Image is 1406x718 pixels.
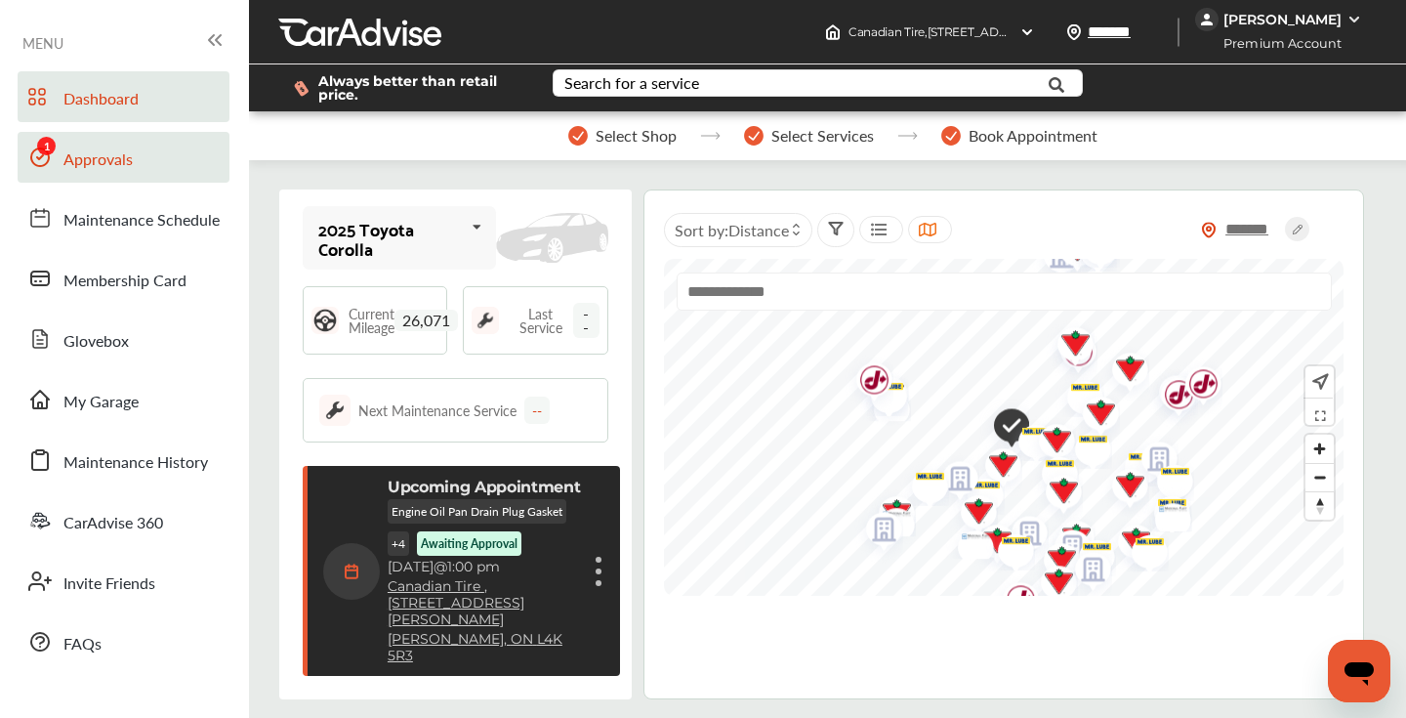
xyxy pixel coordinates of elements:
[1305,435,1334,463] span: Zoom in
[897,459,949,506] img: logo-mr-lube.png
[864,486,913,544] div: Map marker
[953,468,1005,515] img: logo-mr-lube.png
[1097,458,1146,517] div: Map marker
[1110,440,1159,486] div: Map marker
[1097,458,1149,517] img: logo-canadian-tire.png
[18,556,229,607] a: Invite Friends
[1064,529,1113,576] div: Map marker
[388,531,409,556] p: + 4
[1195,8,1219,31] img: jVpblrzwTbfkPYzPPzSLxeg0AAAAASUVORK5CYII=
[771,127,874,145] span: Select Services
[675,219,789,241] span: Sort by :
[63,450,208,476] span: Maintenance History
[1201,222,1217,238] img: location_vector_orange.38f05af8.svg
[18,71,229,122] a: Dashboard
[700,132,721,140] img: stepper-arrow.e24c07c6.svg
[946,485,998,543] img: logo-canadian-tire.png
[318,219,464,258] div: 2025 Toyota Corolla
[1068,386,1120,444] img: logo-canadian-tire.png
[1066,24,1082,40] img: location_vector.a44bc228.svg
[1142,454,1194,501] img: logo-mr-lube.png
[358,401,517,420] div: Next Maintenance Service
[388,558,434,575] span: [DATE]
[864,497,916,536] img: GM+NFMP.png
[349,307,394,334] span: Current Mileage
[18,132,229,183] a: Approvals
[928,451,979,513] img: empty_shop_logo.394c5474.svg
[63,390,139,415] span: My Garage
[1097,342,1146,401] div: Map marker
[1171,357,1222,418] img: logo-jiffylube.png
[825,24,841,40] img: header-home-logo.8d720a4f.svg
[1305,491,1334,520] button: Reset bearing to north
[851,502,900,564] div: Map marker
[1308,371,1329,393] img: recenter.ce011a49.svg
[857,366,909,425] img: logo-canadian-tire.png
[1060,542,1109,604] div: Map marker
[472,307,499,334] img: maintenance_logo
[928,451,976,513] div: Map marker
[1346,12,1362,27] img: WGsFRI8htEPBVLJbROoPRyZpYNWhNONpIPPETTm6eUC0GeLEiAAAAAElFTkSuQmCC
[1139,486,1191,532] img: logo-mr-lube.png
[524,397,550,424] div: --
[63,87,139,112] span: Dashboard
[1127,432,1179,493] img: empty_shop_logo.394c5474.svg
[311,307,339,334] img: steering_logo
[1064,529,1116,576] img: logo-mr-lube.png
[864,486,916,544] img: logo-canadian-tire.png
[1097,342,1149,401] img: logo-canadian-tire.png
[388,578,581,628] a: Canadian Tire ,[STREET_ADDRESS][PERSON_NAME]
[988,572,1037,634] div: Map marker
[1144,365,1196,427] img: empty_shop_logo.394c5474.svg
[63,632,102,657] span: FAQs
[63,148,133,173] span: Approvals
[1117,525,1169,571] img: logo-mr-lube.png
[323,543,380,600] img: calendar-icon.35d1de04.svg
[965,514,1016,572] img: logo-canadian-tire.png
[1024,413,1073,472] div: Map marker
[1040,520,1092,581] img: empty_shop_logo.394c5474.svg
[1223,11,1342,28] div: [PERSON_NAME]
[842,353,890,414] div: Map marker
[1031,464,1083,523] img: logo-canadian-tire.png
[983,524,1032,570] div: Map marker
[997,506,1046,568] div: Map marker
[943,520,995,559] img: GM+NFMP.png
[318,74,521,102] span: Always better than retail price.
[434,558,447,575] span: @
[1146,367,1195,429] div: Map marker
[1031,464,1080,523] div: Map marker
[1053,370,1101,417] div: Map marker
[1142,454,1191,501] div: Map marker
[971,438,1022,496] img: logo-canadian-tire.png
[573,303,600,338] span: --
[851,502,903,564] img: empty_shop_logo.394c5474.svg
[22,35,63,51] span: MENU
[864,497,913,536] div: Map marker
[388,499,566,524] p: Engine Oil Pan Drain Plug Gasket
[859,382,911,421] img: GM+NFMP.png
[18,374,229,425] a: My Garage
[421,535,517,552] p: Awaiting Approval
[969,127,1097,145] span: Book Appointment
[1024,413,1076,472] img: logo-canadian-tire.png
[1139,486,1188,532] div: Map marker
[18,495,229,546] a: CarAdvise 360
[63,329,129,355] span: Glovebox
[1027,446,1079,493] img: logo-mr-lube.png
[564,75,699,91] div: Search for a service
[63,269,186,294] span: Membership Card
[664,259,1344,596] canvas: Map
[63,208,220,233] span: Maintenance Schedule
[897,132,918,140] img: stepper-arrow.e24c07c6.svg
[1027,446,1076,493] div: Map marker
[1060,542,1112,604] img: empty_shop_logo.394c5474.svg
[897,459,946,506] div: Map marker
[1171,357,1220,418] div: Map marker
[988,572,1040,634] img: logo-jiffylube.png
[496,213,608,263] img: placeholder_car.fcab19be.svg
[943,520,992,559] div: Map marker
[1103,514,1152,572] div: Map marker
[388,631,581,664] a: [PERSON_NAME], ON L4K 5R3
[856,369,905,416] div: Map marker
